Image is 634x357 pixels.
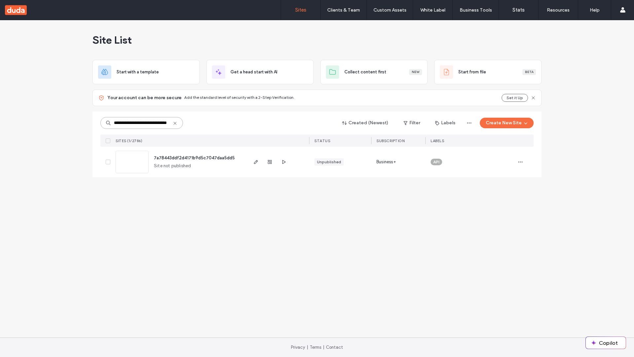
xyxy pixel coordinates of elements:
span: | [323,345,324,350]
span: Business+ [376,159,396,165]
span: SITES (1/2786) [116,139,142,143]
button: Labels [429,118,461,128]
button: Filter [397,118,427,128]
button: Created (Newest) [336,118,394,128]
label: Business Tools [460,7,492,13]
span: Your account can be more secure [107,95,182,101]
label: Custom Assets [373,7,406,13]
span: Site List [92,33,132,47]
span: | [307,345,308,350]
span: Add the standard level of security with a 2-Step Verification. [184,95,295,100]
div: Get a head start with AI [206,60,314,84]
div: Start from fileBeta [434,60,542,84]
span: STATUS [314,139,330,143]
span: Collect content first [344,69,386,75]
div: Start with a template [92,60,200,84]
span: Get a head start with AI [230,69,277,75]
label: White Label [420,7,445,13]
label: Help [590,7,600,13]
button: Copilot [586,337,626,349]
label: Sites [295,7,306,13]
span: LABELS [431,139,444,143]
a: Terms [310,345,321,350]
span: SUBSCRIPTION [376,139,405,143]
div: Unpublished [317,159,341,165]
span: API [433,159,440,165]
a: Contact [326,345,343,350]
a: 7a78443ddf2d4171b9d5c7047daa5dd5 [154,155,235,160]
div: Collect content firstNew [320,60,428,84]
span: Start from file [458,69,486,75]
div: New [409,69,422,75]
label: Resources [547,7,570,13]
a: Privacy [291,345,305,350]
button: Set it Up [502,94,528,102]
button: Create New Site [480,118,534,128]
label: Clients & Team [327,7,360,13]
label: Stats [512,7,525,13]
span: Start with a template [117,69,159,75]
div: Beta [522,69,536,75]
span: Site not published [154,163,191,169]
